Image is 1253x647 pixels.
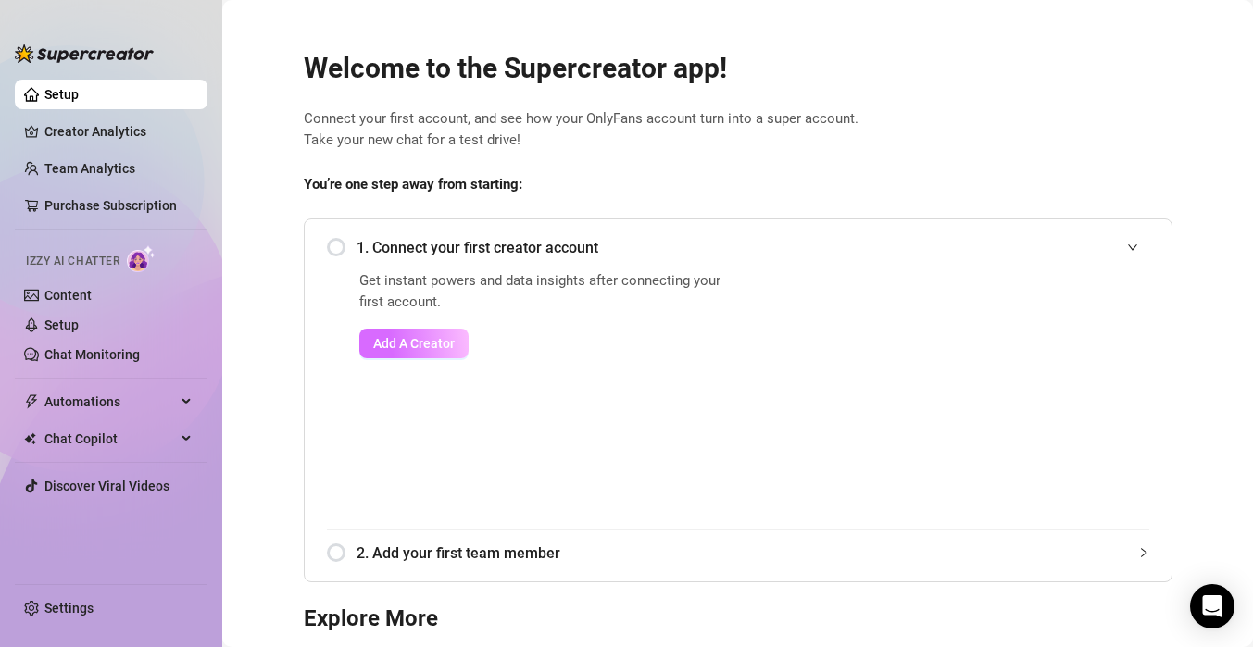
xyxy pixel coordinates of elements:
a: Settings [44,601,94,616]
iframe: Add Creators [779,270,1149,507]
a: Content [44,288,92,303]
span: expanded [1127,242,1138,253]
a: Setup [44,87,79,102]
span: Izzy AI Chatter [26,253,119,270]
span: Get instant powers and data insights after connecting your first account. [359,270,733,314]
span: Chat Copilot [44,424,176,454]
span: Connect your first account, and see how your OnlyFans account turn into a super account. Take you... [304,108,1172,152]
a: Creator Analytics [44,117,193,146]
h2: Welcome to the Supercreator app! [304,51,1172,86]
h3: Explore More [304,604,1172,634]
span: collapsed [1138,547,1149,558]
div: 2. Add your first team member [327,530,1149,576]
button: Add A Creator [359,329,469,358]
span: Automations [44,387,176,417]
a: Setup [44,317,79,332]
span: thunderbolt [24,394,39,409]
span: Add A Creator [373,336,455,351]
img: logo-BBDzfeDw.svg [15,44,154,63]
span: 1. Connect your first creator account [357,236,1149,259]
a: Discover Viral Videos [44,479,169,493]
div: 1. Connect your first creator account [327,225,1149,270]
strong: You’re one step away from starting: [304,176,522,193]
a: Chat Monitoring [44,347,140,362]
a: Add A Creator [359,329,733,358]
img: Chat Copilot [24,432,36,445]
div: Open Intercom Messenger [1190,584,1234,628]
span: 2. Add your first team member [357,541,1149,565]
a: Team Analytics [44,161,135,176]
a: Purchase Subscription [44,198,177,213]
img: AI Chatter [127,245,156,272]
